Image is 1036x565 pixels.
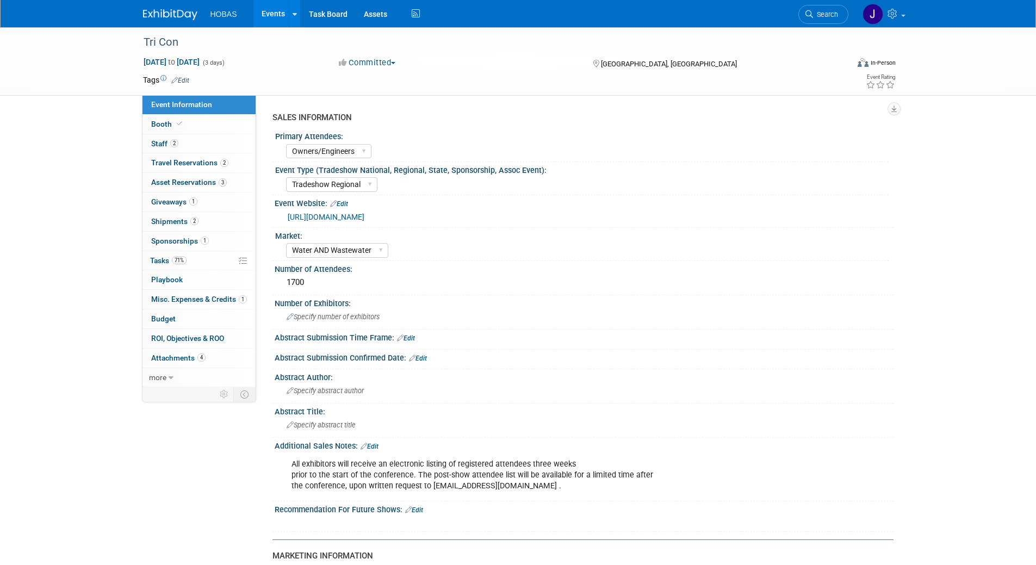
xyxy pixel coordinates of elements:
div: MARKETING INFORMATION [272,550,885,562]
div: Abstract Submission Time Frame: [275,330,894,344]
span: Event Information [151,100,212,109]
span: Misc. Expenses & Credits [151,295,247,303]
a: Staff2 [142,134,256,153]
a: Misc. Expenses & Credits1 [142,290,256,309]
span: Asset Reservations [151,178,227,187]
span: 2 [170,139,178,147]
img: ExhibitDay [143,9,197,20]
div: Event Website: [275,195,894,209]
a: Edit [171,77,189,84]
i: Booth reservation complete [177,121,182,127]
td: Personalize Event Tab Strip [215,387,234,401]
div: Additional Sales Notes: [275,438,894,452]
span: [DATE] [DATE] [143,57,200,67]
div: Number of Exhibitors: [275,295,894,309]
a: Search [798,5,848,24]
div: Number of Attendees: [275,261,894,275]
div: Tri Con [140,33,832,52]
span: to [166,58,177,66]
div: Abstract Author: [275,369,894,383]
span: 4 [197,353,206,362]
a: Attachments4 [142,349,256,368]
span: Search [813,10,838,18]
a: Booth [142,115,256,134]
a: Edit [361,443,379,450]
a: Edit [409,355,427,362]
div: SALES INFORMATION [272,112,885,123]
div: Event Type (Tradeshow National, Regional, State, Sponsorship, Assoc Event): [275,162,889,176]
div: 1700 [283,274,885,291]
a: Edit [397,334,415,342]
div: Recommendation For Future Shows: [275,501,894,516]
img: Jamie Coe [863,4,883,24]
span: 2 [220,159,228,167]
div: Event Rating [866,74,895,80]
span: HOBAS [210,10,237,18]
td: Tags [143,74,189,85]
button: Committed [335,57,400,69]
span: 1 [239,295,247,303]
a: Giveaways1 [142,193,256,212]
a: [URL][DOMAIN_NAME] [288,213,364,221]
div: All exhibitors will receive an electronic listing of registered attendees three weeks prior to th... [284,454,774,497]
a: Asset Reservations3 [142,173,256,192]
span: 2 [190,217,198,225]
a: Edit [405,506,423,514]
a: Event Information [142,95,256,114]
img: Format-Inperson.png [858,58,868,67]
span: Specify abstract title [287,421,356,429]
span: 3 [219,178,227,187]
span: more [149,373,166,382]
span: 1 [201,237,209,245]
a: ROI, Objectives & ROO [142,329,256,348]
div: Primary Attendees: [275,128,889,142]
span: Budget [151,314,176,323]
div: In-Person [870,59,896,67]
span: 71% [172,256,187,264]
span: Specify abstract author [287,387,364,395]
a: more [142,368,256,387]
span: Travel Reservations [151,158,228,167]
span: Giveaways [151,197,197,206]
span: ROI, Objectives & ROO [151,334,224,343]
span: Specify number of exhibitors [287,313,380,321]
a: Tasks71% [142,251,256,270]
div: Abstract Title: [275,403,894,417]
a: Edit [330,200,348,208]
span: Attachments [151,353,206,362]
span: Staff [151,139,178,148]
span: Sponsorships [151,237,209,245]
td: Toggle Event Tabs [233,387,256,401]
a: Shipments2 [142,212,256,231]
span: [GEOGRAPHIC_DATA], [GEOGRAPHIC_DATA] [601,60,737,68]
a: Playbook [142,270,256,289]
a: Budget [142,309,256,328]
div: Abstract Submission Confirmed Date: [275,350,894,364]
a: Sponsorships1 [142,232,256,251]
span: 1 [189,197,197,206]
a: Travel Reservations2 [142,153,256,172]
span: Shipments [151,217,198,226]
span: Booth [151,120,184,128]
span: Playbook [151,275,183,284]
div: Event Format [784,57,896,73]
span: (3 days) [202,59,225,66]
span: Tasks [150,256,187,265]
div: Market: [275,228,889,241]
